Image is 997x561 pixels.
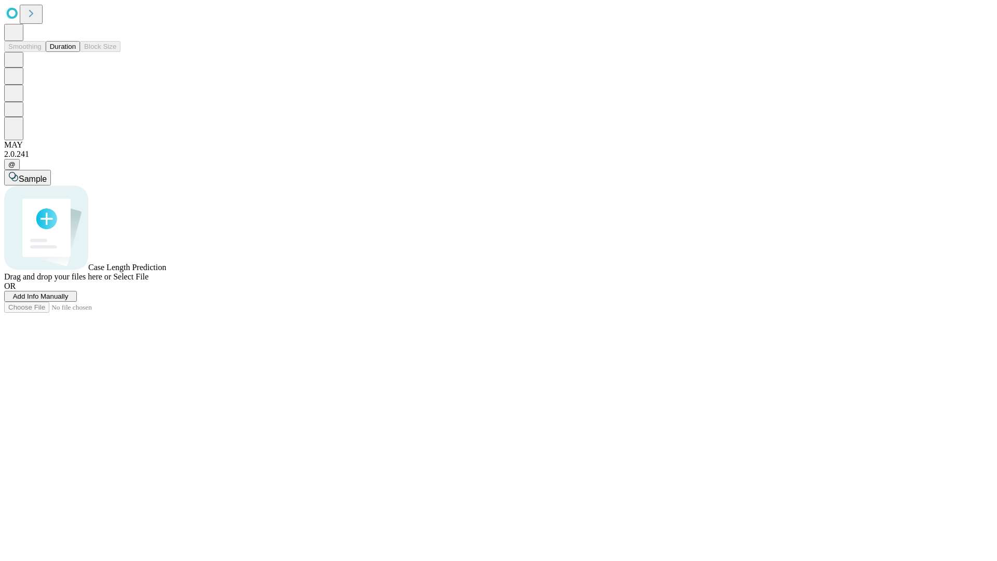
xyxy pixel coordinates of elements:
[4,291,77,302] button: Add Info Manually
[8,161,16,168] span: @
[4,272,111,281] span: Drag and drop your files here or
[13,292,69,300] span: Add Info Manually
[80,41,120,52] button: Block Size
[4,282,16,290] span: OR
[4,159,20,170] button: @
[4,140,993,150] div: MAY
[19,175,47,183] span: Sample
[4,41,46,52] button: Smoothing
[4,170,51,185] button: Sample
[113,272,149,281] span: Select File
[4,150,993,159] div: 2.0.241
[88,263,166,272] span: Case Length Prediction
[46,41,80,52] button: Duration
